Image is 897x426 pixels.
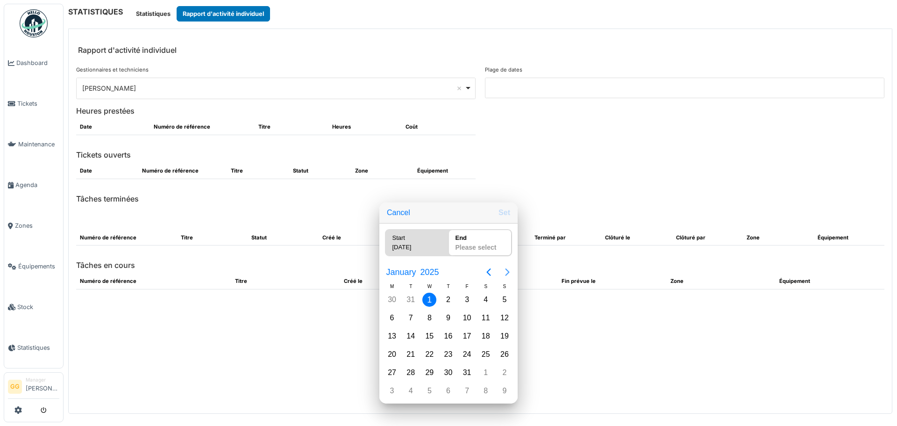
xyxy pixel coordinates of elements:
[441,311,455,325] div: Thursday, January 9, 2025
[479,384,493,398] div: Saturday, February 8, 2025
[383,282,401,290] div: M
[495,204,514,221] button: Set
[441,329,455,343] div: Thursday, January 16, 2025
[385,329,399,343] div: Monday, January 13, 2025
[384,264,418,281] span: January
[479,347,493,361] div: Saturday, January 25, 2025
[498,263,517,282] button: Next page
[452,230,509,243] div: End
[479,366,493,380] div: Saturday, February 1, 2025
[498,384,512,398] div: Sunday, February 9, 2025
[385,347,399,361] div: Monday, January 20, 2025
[452,243,509,256] div: Please select
[418,264,441,281] span: 2025
[401,282,420,290] div: T
[404,311,418,325] div: Tuesday, January 7, 2025
[460,347,474,361] div: Friday, January 24, 2025
[385,366,399,380] div: Monday, January 27, 2025
[422,384,436,398] div: Wednesday, February 5, 2025
[479,311,493,325] div: Saturday, January 11, 2025
[441,347,455,361] div: Thursday, January 23, 2025
[385,384,399,398] div: Monday, February 3, 2025
[404,329,418,343] div: Tuesday, January 14, 2025
[460,293,474,307] div: Friday, January 3, 2025
[460,329,474,343] div: Friday, January 17, 2025
[389,230,436,243] div: Start
[385,311,399,325] div: Monday, January 6, 2025
[439,282,457,290] div: T
[495,282,514,290] div: S
[498,311,512,325] div: Sunday, January 12, 2025
[479,329,493,343] div: Saturday, January 18, 2025
[498,347,512,361] div: Sunday, January 26, 2025
[404,293,418,307] div: Tuesday, December 31, 2024
[460,311,474,325] div: Friday, January 10, 2025
[422,293,436,307] div: Wednesday, January 1, 2025
[498,366,512,380] div: Sunday, February 2, 2025
[404,366,418,380] div: Tuesday, January 28, 2025
[422,347,436,361] div: Wednesday, January 22, 2025
[441,366,455,380] div: Thursday, January 30, 2025
[389,243,436,256] div: [DATE]
[498,293,512,307] div: Sunday, January 5, 2025
[441,384,455,398] div: Thursday, February 6, 2025
[479,263,498,282] button: Previous page
[458,282,477,290] div: F
[498,329,512,343] div: Sunday, January 19, 2025
[460,366,474,380] div: Friday, January 31, 2025
[404,347,418,361] div: Tuesday, January 21, 2025
[441,293,455,307] div: Thursday, January 2, 2025
[422,311,436,325] div: Wednesday, January 8, 2025
[383,204,414,221] button: Cancel
[385,293,399,307] div: Monday, December 30, 2024
[422,366,436,380] div: Wednesday, January 29, 2025
[479,293,493,307] div: Saturday, January 4, 2025
[420,282,439,290] div: W
[477,282,495,290] div: S
[404,384,418,398] div: Tuesday, February 4, 2025
[422,329,436,343] div: Wednesday, January 15, 2025
[460,384,474,398] div: Friday, February 7, 2025
[380,264,445,281] button: January2025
